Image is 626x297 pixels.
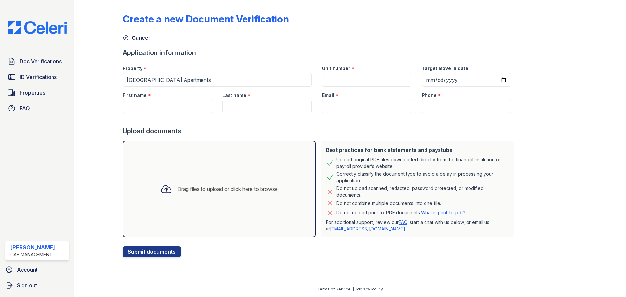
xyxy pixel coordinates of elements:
[322,65,350,72] label: Unit number
[330,226,405,231] a: [EMAIL_ADDRESS][DOMAIN_NAME]
[123,92,147,98] label: First name
[5,102,69,115] a: FAQ
[5,70,69,83] a: ID Verifications
[422,65,468,72] label: Target move in date
[353,287,354,291] div: |
[5,86,69,99] a: Properties
[336,185,509,198] div: Do not upload scanned, redacted, password protected, or modified documents.
[317,287,350,291] a: Terms of Service
[17,281,37,289] span: Sign out
[17,266,37,274] span: Account
[322,92,334,98] label: Email
[422,92,437,98] label: Phone
[123,246,181,257] button: Submit documents
[20,73,57,81] span: ID Verifications
[326,219,509,232] p: For additional support, review our , start a chat with us below, or email us at
[20,89,45,97] span: Properties
[222,92,246,98] label: Last name
[123,65,142,72] label: Property
[5,55,69,68] a: Doc Verifications
[3,263,72,276] a: Account
[177,185,278,193] div: Drag files to upload or click here to browse
[326,146,509,154] div: Best practices for bank statements and paystubs
[123,48,516,57] div: Application information
[336,200,441,207] div: Do not combine multiple documents into one file.
[20,104,30,112] span: FAQ
[10,244,55,251] div: [PERSON_NAME]
[20,57,62,65] span: Doc Verifications
[123,126,516,136] div: Upload documents
[356,287,383,291] a: Privacy Policy
[336,209,465,216] p: Do not upload print-to-PDF documents.
[399,219,407,225] a: FAQ
[336,171,509,184] div: Correctly classify the document type to avoid a delay in processing your application.
[421,210,465,215] a: What is print-to-pdf?
[336,156,509,170] div: Upload original PDF files downloaded directly from the financial institution or payroll provider’...
[123,34,150,42] a: Cancel
[10,251,55,258] div: CAF Management
[3,279,72,292] a: Sign out
[123,13,289,25] div: Create a new Document Verification
[3,21,72,34] img: CE_Logo_Blue-a8612792a0a2168367f1c8372b55b34899dd931a85d93a1a3d3e32e68fde9ad4.png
